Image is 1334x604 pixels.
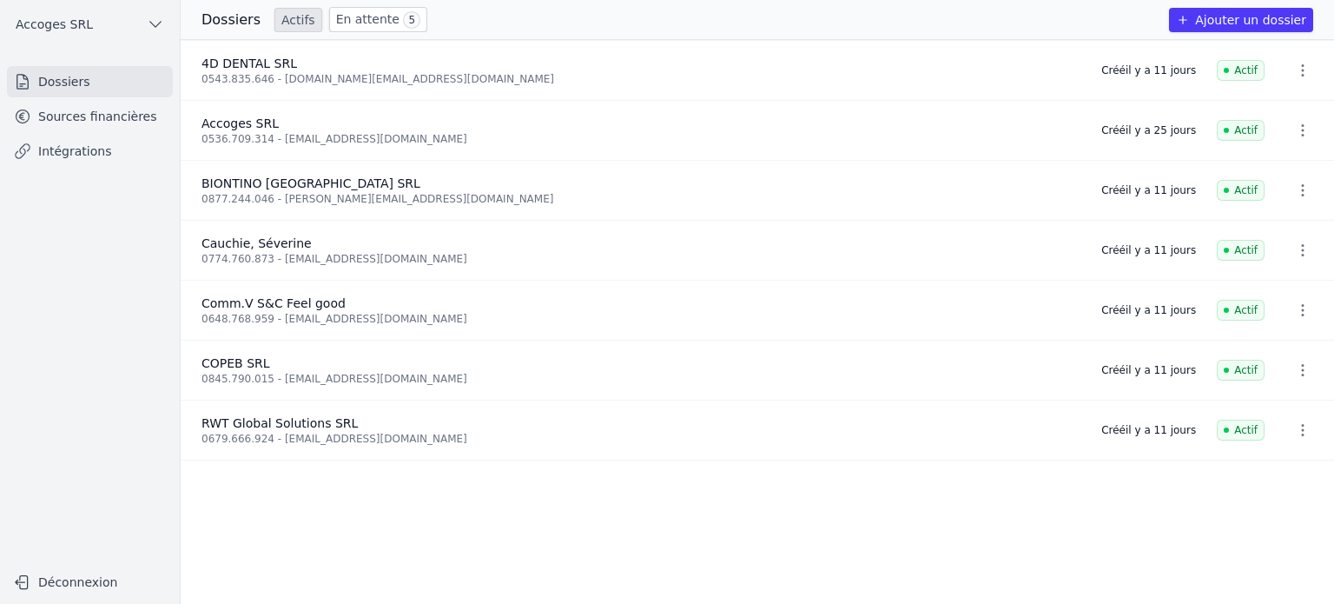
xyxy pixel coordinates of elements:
div: 0679.666.924 - [EMAIL_ADDRESS][DOMAIN_NAME] [201,432,1080,446]
span: 5 [403,11,420,29]
div: 0845.790.015 - [EMAIL_ADDRESS][DOMAIN_NAME] [201,372,1080,386]
a: Sources financières [7,101,173,132]
span: Accoges SRL [16,16,93,33]
a: En attente 5 [329,7,427,32]
h3: Dossiers [201,10,261,30]
div: Créé il y a 11 jours [1101,423,1196,437]
a: Actifs [274,8,322,32]
div: 0877.244.046 - [PERSON_NAME][EMAIL_ADDRESS][DOMAIN_NAME] [201,192,1080,206]
div: 0543.835.646 - [DOMAIN_NAME][EMAIL_ADDRESS][DOMAIN_NAME] [201,72,1080,86]
div: Créé il y a 25 jours [1101,123,1196,137]
span: Actif [1217,420,1265,441]
span: Actif [1217,180,1265,201]
div: 0648.768.959 - [EMAIL_ADDRESS][DOMAIN_NAME] [201,312,1080,326]
span: Accoges SRL [201,116,279,130]
span: Actif [1217,300,1265,321]
div: Créé il y a 11 jours [1101,243,1196,257]
span: Cauchie, Séverine [201,236,312,250]
div: Créé il y a 11 jours [1101,183,1196,197]
div: Créé il y a 11 jours [1101,303,1196,317]
div: 0536.709.314 - [EMAIL_ADDRESS][DOMAIN_NAME] [201,132,1080,146]
div: Créé il y a 11 jours [1101,363,1196,377]
span: Actif [1217,60,1265,81]
span: Actif [1217,120,1265,141]
span: 4D DENTAL SRL [201,56,297,70]
span: Comm.V S&C Feel good [201,296,346,310]
span: Actif [1217,240,1265,261]
button: Ajouter un dossier [1169,8,1313,32]
a: Dossiers [7,66,173,97]
div: 0774.760.873 - [EMAIL_ADDRESS][DOMAIN_NAME] [201,252,1080,266]
span: BIONTINO [GEOGRAPHIC_DATA] SRL [201,176,420,190]
span: COPEB SRL [201,356,270,370]
button: Accoges SRL [7,10,173,38]
span: Actif [1217,360,1265,381]
div: Créé il y a 11 jours [1101,63,1196,77]
button: Déconnexion [7,568,173,596]
span: RWT Global Solutions SRL [201,416,358,430]
a: Intégrations [7,136,173,167]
